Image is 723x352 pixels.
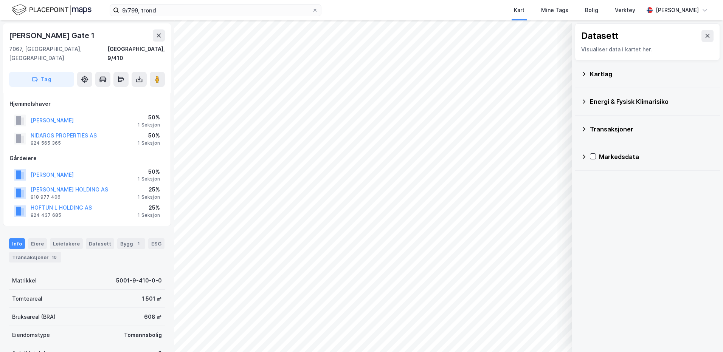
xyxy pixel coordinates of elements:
[138,113,160,122] div: 50%
[138,131,160,140] div: 50%
[138,203,160,212] div: 25%
[12,276,37,285] div: Matrikkel
[12,294,42,303] div: Tomteareal
[685,316,723,352] div: Kontrollprogram for chat
[585,6,598,15] div: Bolig
[615,6,635,15] div: Verktøy
[514,6,524,15] div: Kart
[50,253,58,261] div: 10
[138,194,160,200] div: 1 Seksjon
[31,194,61,200] div: 918 977 406
[9,99,164,108] div: Hjemmelshaver
[117,238,145,249] div: Bygg
[9,72,74,87] button: Tag
[138,212,160,218] div: 1 Seksjon
[31,140,61,146] div: 924 565 365
[12,312,56,321] div: Bruksareal (BRA)
[138,185,160,194] div: 25%
[9,154,164,163] div: Gårdeiere
[656,6,699,15] div: [PERSON_NAME]
[135,240,142,247] div: 1
[50,238,83,249] div: Leietakere
[124,330,162,340] div: Tomannsbolig
[28,238,47,249] div: Eiere
[138,176,160,182] div: 1 Seksjon
[119,5,312,16] input: Søk på adresse, matrikkel, gårdeiere, leietakere eller personer
[144,312,162,321] div: 608 ㎡
[590,97,714,106] div: Energi & Fysisk Klimarisiko
[107,45,165,63] div: [GEOGRAPHIC_DATA], 9/410
[31,212,61,218] div: 924 437 685
[599,152,714,161] div: Markedsdata
[9,238,25,249] div: Info
[138,140,160,146] div: 1 Seksjon
[148,238,164,249] div: ESG
[581,30,619,42] div: Datasett
[12,3,92,17] img: logo.f888ab2527a4732fd821a326f86c7f29.svg
[9,45,107,63] div: 7067, [GEOGRAPHIC_DATA], [GEOGRAPHIC_DATA]
[142,294,162,303] div: 1 501 ㎡
[138,122,160,128] div: 1 Seksjon
[685,316,723,352] iframe: Chat Widget
[12,330,50,340] div: Eiendomstype
[590,69,714,79] div: Kartlag
[9,29,96,42] div: [PERSON_NAME] Gate 1
[138,167,160,176] div: 50%
[86,238,114,249] div: Datasett
[541,6,568,15] div: Mine Tags
[116,276,162,285] div: 5001-9-410-0-0
[581,45,714,54] div: Visualiser data i kartet her.
[590,125,714,134] div: Transaksjoner
[9,252,61,262] div: Transaksjoner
